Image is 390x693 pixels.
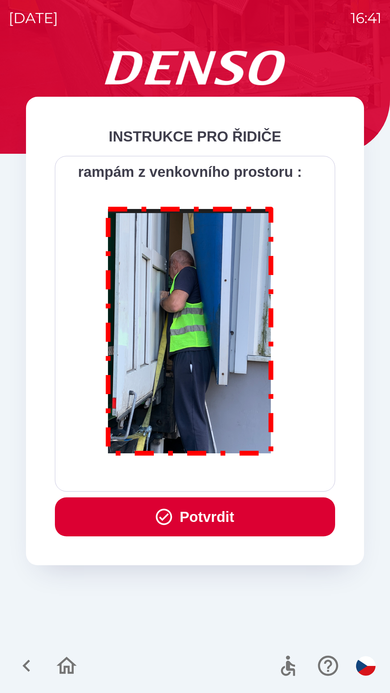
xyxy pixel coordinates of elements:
[9,7,58,29] p: [DATE]
[26,51,364,85] img: Logo
[55,126,335,147] div: INSTRUKCE PRO ŘIDIČE
[356,656,376,676] img: cs flag
[97,197,282,462] img: M8MNayrTL6gAAAABJRU5ErkJggg==
[55,497,335,536] button: Potvrdit
[351,7,381,29] p: 16:41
